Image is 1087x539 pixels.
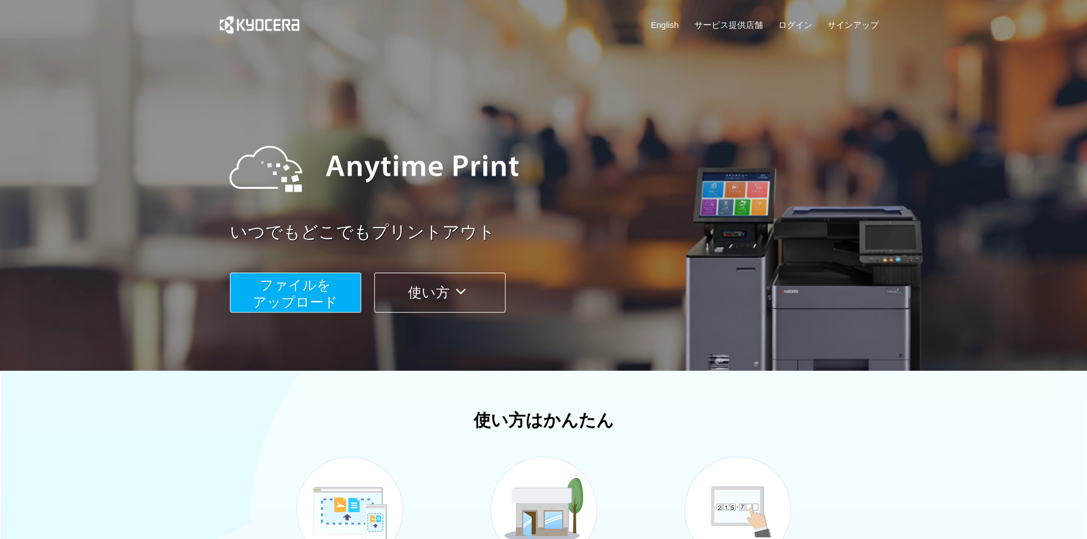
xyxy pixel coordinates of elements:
[651,19,679,31] a: English
[827,19,879,31] a: サインアップ
[253,277,338,310] span: ファイルを ​​アップロード
[778,19,813,31] a: ログイン
[694,19,763,31] a: サービス提供店舗
[230,220,886,245] a: いつでもどこでもプリントアウト
[374,273,506,313] button: 使い方
[230,273,361,313] button: ファイルを​​アップロード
